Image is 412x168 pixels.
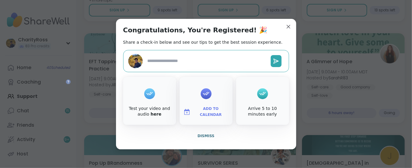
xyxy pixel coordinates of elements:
a: here [151,112,161,116]
div: Arrive 5 to 10 minutes early [237,106,288,117]
div: Test your video and audio [124,106,175,117]
button: Add to Calendar [181,106,231,118]
span: Add to Calendar [193,106,229,118]
span: Dismiss [197,134,214,138]
img: ShareWell Logomark [183,108,191,116]
button: Dismiss [123,130,289,142]
iframe: Spotlight [66,79,71,84]
img: CharityRoss [128,54,143,68]
h1: Congratulations, You're Registered! 🎉 [123,26,267,34]
h2: Share a check-in below and see our tips to get the best session experience. [123,39,283,45]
